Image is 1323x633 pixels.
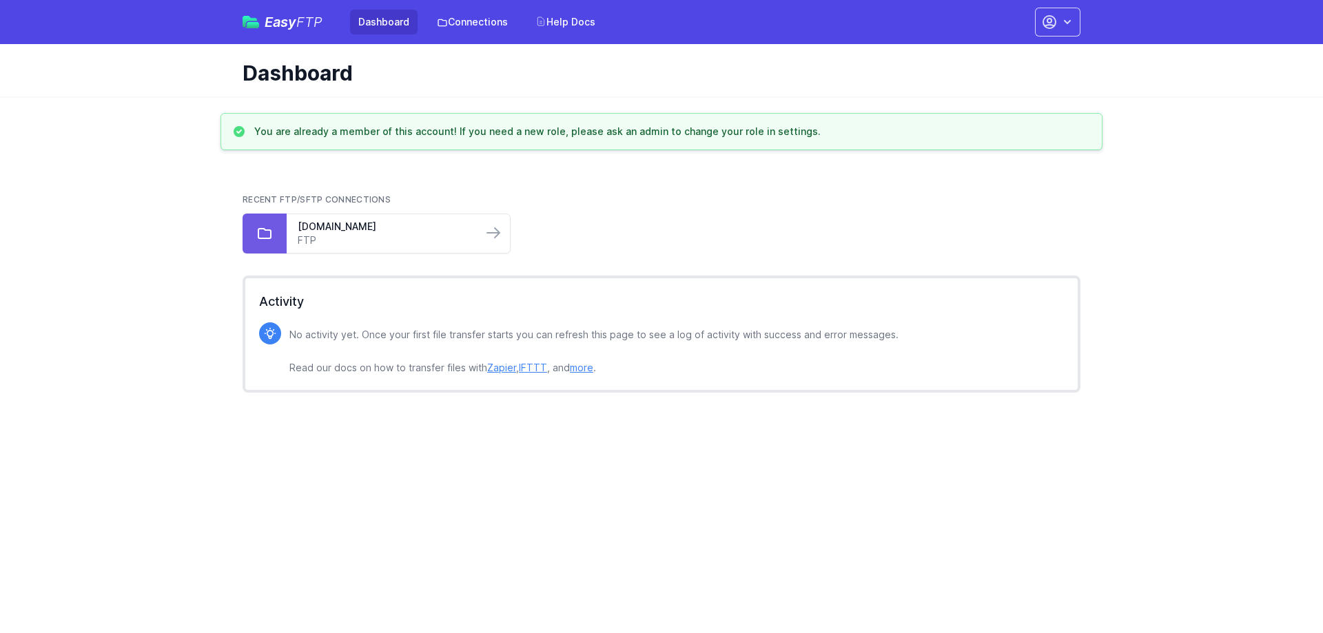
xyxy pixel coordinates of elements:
[265,15,322,29] span: Easy
[289,326,899,376] p: No activity yet. Once your first file transfer starts you can refresh this page to see a log of a...
[570,362,593,373] a: more
[254,125,821,138] h3: You are already a member of this account! If you need a new role, please ask an admin to change y...
[296,14,322,30] span: FTP
[243,16,259,28] img: easyftp_logo.png
[527,10,604,34] a: Help Docs
[298,220,471,234] a: [DOMAIN_NAME]
[243,194,1080,205] h2: Recent FTP/SFTP Connections
[243,61,1069,85] h1: Dashboard
[487,362,516,373] a: Zapier
[259,292,1064,311] h2: Activity
[298,234,471,247] a: FTP
[429,10,516,34] a: Connections
[519,362,547,373] a: IFTTT
[243,15,322,29] a: EasyFTP
[350,10,418,34] a: Dashboard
